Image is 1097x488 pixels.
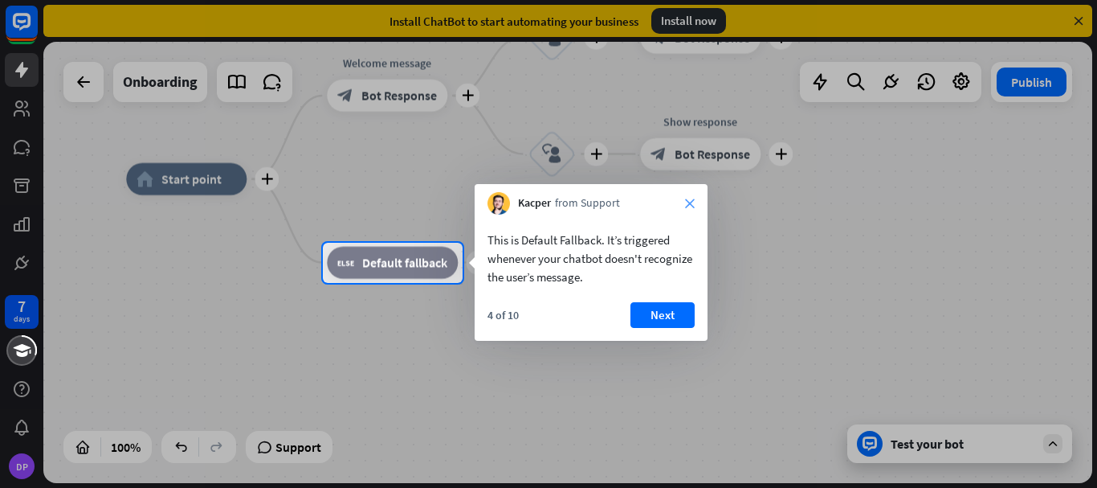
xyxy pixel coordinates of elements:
[630,302,695,328] button: Next
[362,255,447,271] span: Default fallback
[337,255,354,271] i: block_fallback
[487,231,695,286] div: This is Default Fallback. It’s triggered whenever your chatbot doesn't recognize the user’s message.
[555,195,620,211] span: from Support
[13,6,61,55] button: Open LiveChat chat widget
[518,195,551,211] span: Kacper
[685,199,695,208] i: close
[487,308,519,322] div: 4 of 10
